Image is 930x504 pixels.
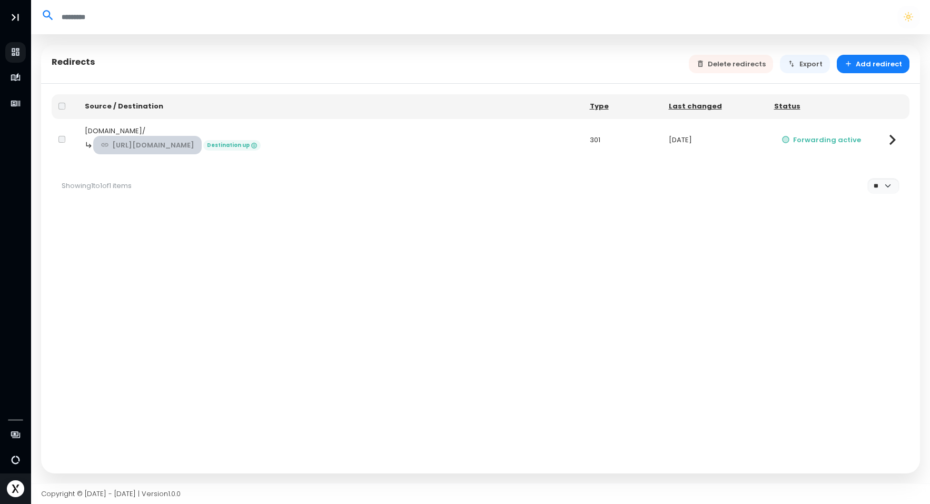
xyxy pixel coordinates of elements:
[5,7,25,27] button: Toggle Aside
[774,131,869,149] button: Forwarding active
[203,140,261,151] span: Destination up
[837,55,910,73] button: Add redirect
[7,480,24,498] img: Avatar
[662,119,767,161] td: [DATE]
[62,181,132,191] span: Showing 1 to 1 of 1 items
[52,57,95,67] h5: Redirects
[78,94,583,119] th: Source / Destination
[767,94,876,119] th: Status
[41,489,181,499] span: Copyright © [DATE] - [DATE] | Version 1.0.0
[93,136,202,154] a: [URL][DOMAIN_NAME]
[662,94,767,119] th: Last changed
[583,94,662,119] th: Type
[85,126,576,136] div: [DOMAIN_NAME]/
[867,178,899,193] select: Per
[583,119,662,161] td: 301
